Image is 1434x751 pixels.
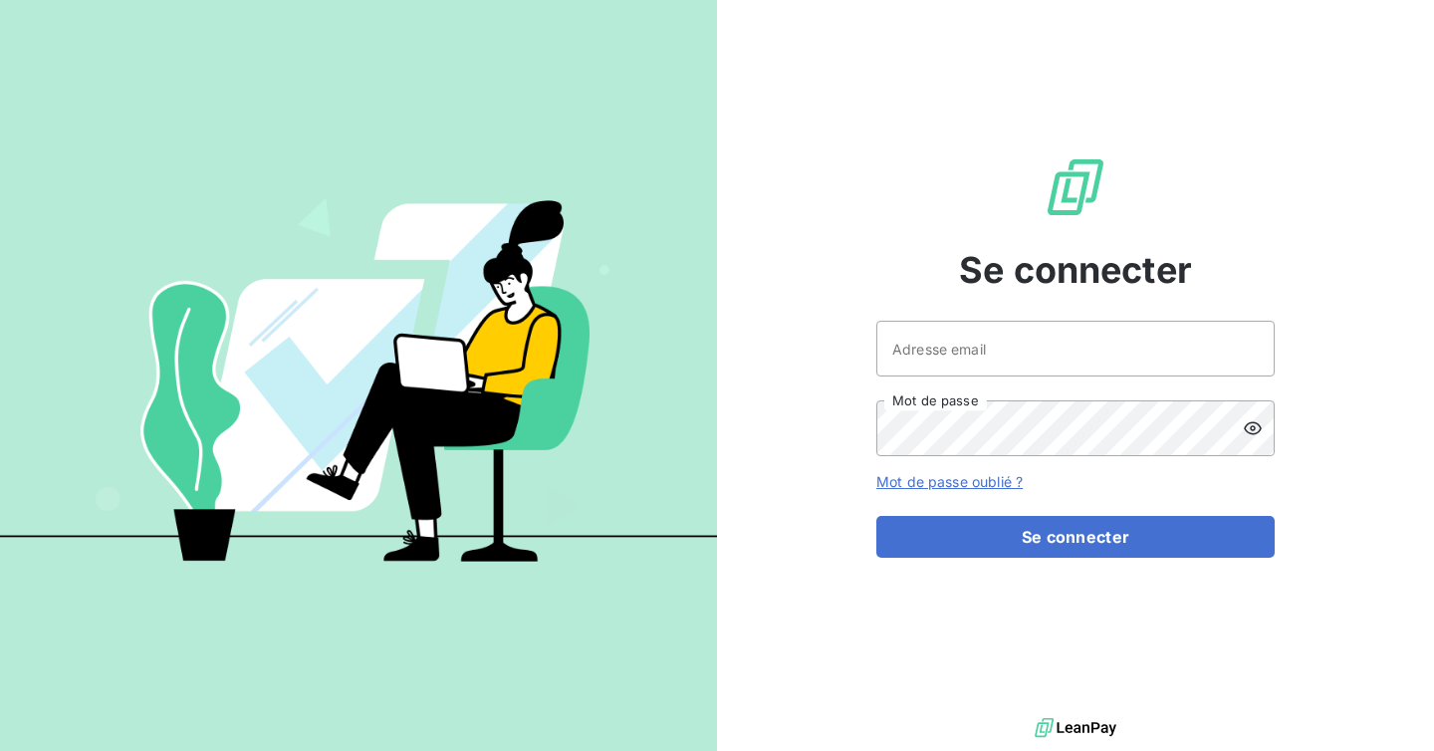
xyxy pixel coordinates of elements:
img: Logo LeanPay [1044,155,1107,219]
span: Se connecter [959,243,1192,297]
a: Mot de passe oublié ? [876,473,1023,490]
input: placeholder [876,321,1275,376]
img: logo [1035,713,1116,743]
button: Se connecter [876,516,1275,558]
